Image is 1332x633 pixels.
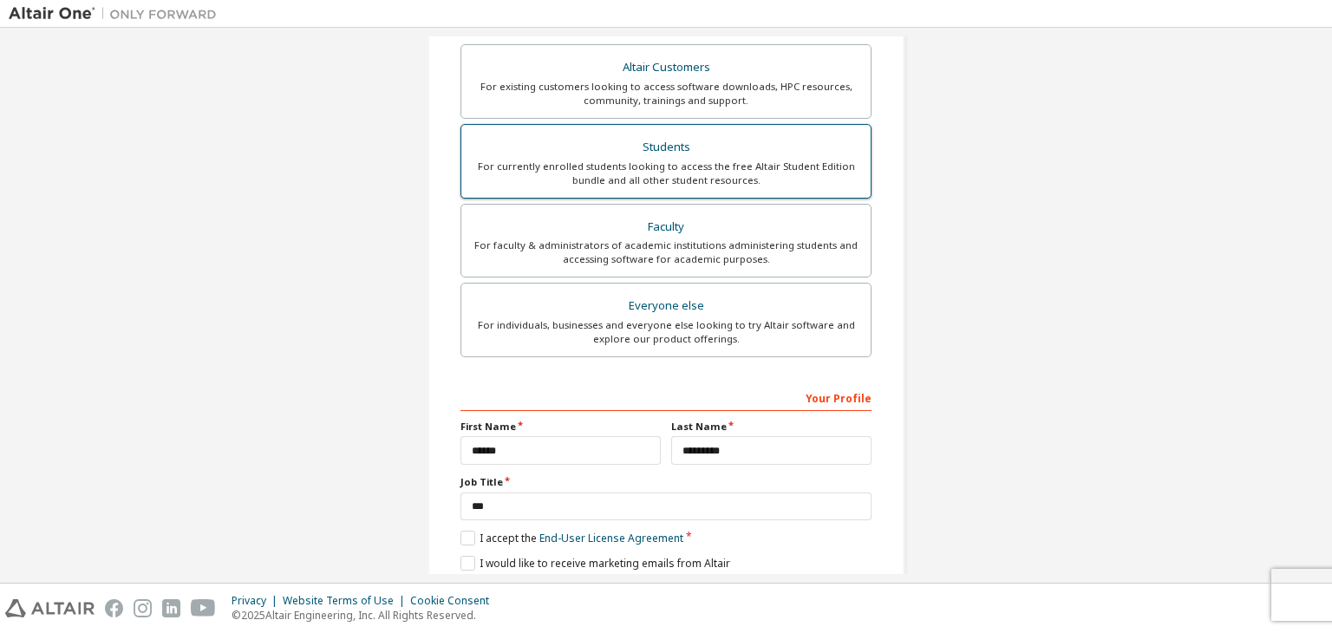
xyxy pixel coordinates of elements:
div: Everyone else [472,294,860,318]
img: youtube.svg [191,599,216,617]
div: For existing customers looking to access software downloads, HPC resources, community, trainings ... [472,80,860,108]
img: facebook.svg [105,599,123,617]
label: I would like to receive marketing emails from Altair [460,556,730,571]
img: linkedin.svg [162,599,180,617]
a: End-User License Agreement [539,531,683,545]
div: For faculty & administrators of academic institutions administering students and accessing softwa... [472,238,860,266]
div: Your Profile [460,383,872,411]
div: Cookie Consent [410,594,499,608]
div: Altair Customers [472,55,860,80]
label: I accept the [460,531,683,545]
div: Students [472,135,860,160]
p: © 2025 Altair Engineering, Inc. All Rights Reserved. [232,608,499,623]
div: Faculty [472,215,860,239]
label: First Name [460,420,661,434]
div: Website Terms of Use [283,594,410,608]
img: instagram.svg [134,599,152,617]
img: Altair One [9,5,225,23]
div: For individuals, businesses and everyone else looking to try Altair software and explore our prod... [472,318,860,346]
label: Job Title [460,475,872,489]
div: For currently enrolled students looking to access the free Altair Student Edition bundle and all ... [472,160,860,187]
label: Last Name [671,420,872,434]
div: Privacy [232,594,283,608]
img: altair_logo.svg [5,599,95,617]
